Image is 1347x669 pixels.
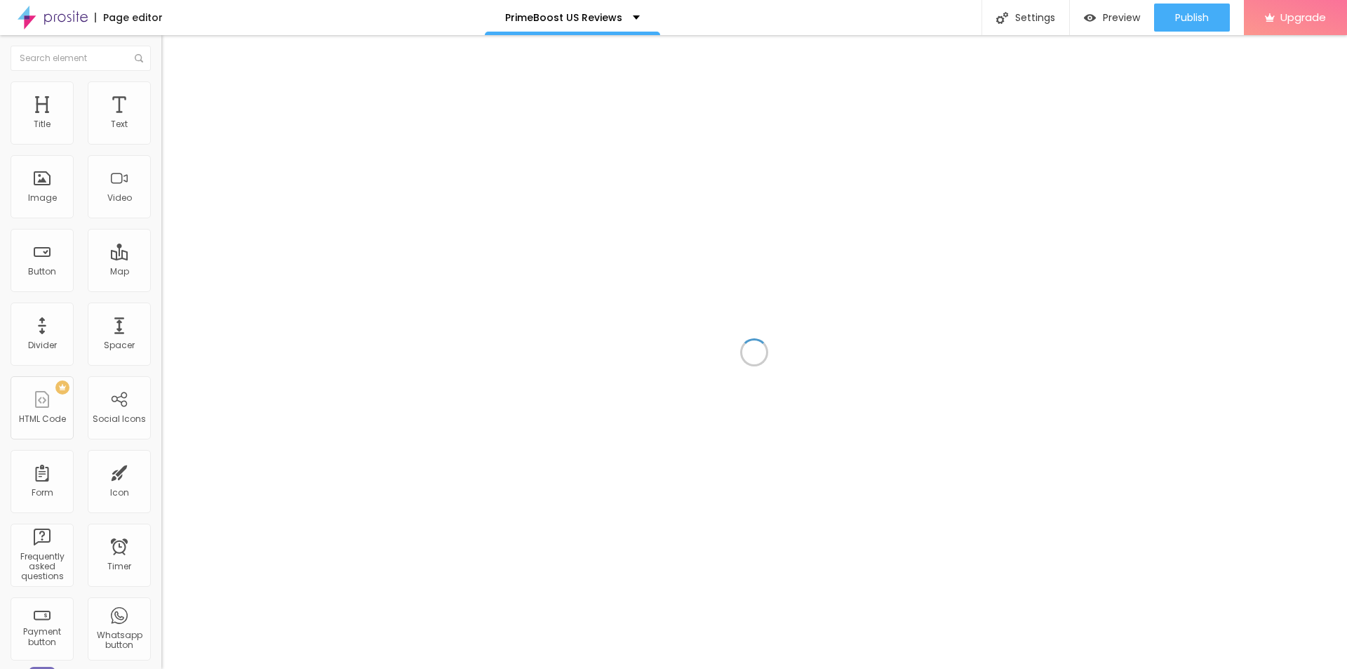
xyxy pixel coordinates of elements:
[1070,4,1154,32] button: Preview
[107,562,131,571] div: Timer
[135,54,143,62] img: Icone
[32,488,53,498] div: Form
[110,267,129,277] div: Map
[1103,12,1140,23] span: Preview
[28,267,56,277] div: Button
[93,414,146,424] div: Social Icons
[19,414,66,424] div: HTML Code
[505,13,622,22] p: PrimeBoost US Reviews
[91,630,147,651] div: Whatsapp button
[104,340,135,350] div: Spacer
[1084,12,1096,24] img: view-1.svg
[14,552,69,582] div: Frequently asked questions
[1154,4,1230,32] button: Publish
[1175,12,1209,23] span: Publish
[34,119,51,129] div: Title
[28,340,57,350] div: Divider
[11,46,151,71] input: Search element
[107,193,132,203] div: Video
[111,119,128,129] div: Text
[1280,11,1326,23] span: Upgrade
[14,627,69,647] div: Payment button
[110,488,129,498] div: Icon
[996,12,1008,24] img: Icone
[28,193,57,203] div: Image
[95,13,163,22] div: Page editor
